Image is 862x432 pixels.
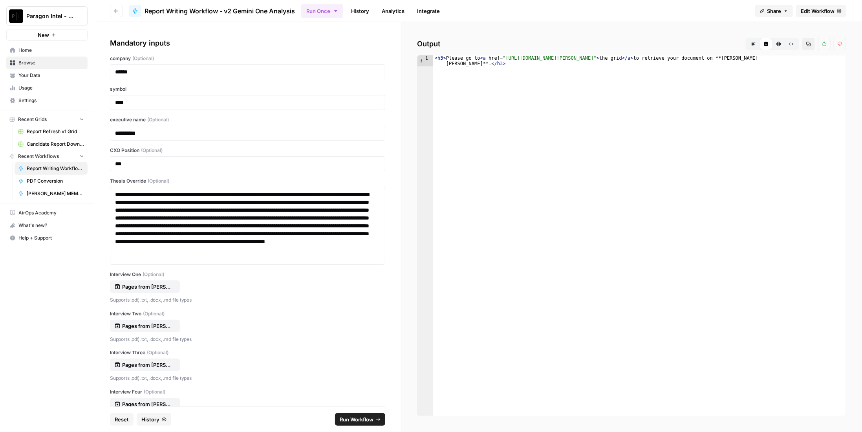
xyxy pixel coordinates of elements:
h2: Output [417,38,846,50]
span: Edit Workflow [801,7,835,15]
span: Browse [18,59,84,66]
img: Paragon Intel - Bill / Ty / Colby R&D Logo [9,9,23,23]
button: Pages from [PERSON_NAME]-Diligence + Interviews-4.pdf [110,320,180,332]
a: Edit Workflow [796,5,846,17]
a: [PERSON_NAME] MEMO WRITING WORKFLOW EDITING [DATE] [15,187,88,200]
span: Your Data [18,72,84,79]
label: CXO Position [110,147,385,154]
span: Info, read annotations row 1 [417,55,425,61]
span: (Optional) [143,310,165,317]
a: Report Refresh v1 Grid [15,125,88,138]
span: Paragon Intel - Bill / Ty / [PERSON_NAME] R&D [26,12,74,20]
span: (Optional) [143,271,164,278]
button: Share [755,5,793,17]
a: Candidate Report Download Sheet [15,138,88,150]
a: Analytics [377,5,409,17]
span: History [141,416,159,423]
button: Run Once [301,4,343,18]
a: AirOps Academy [6,207,88,219]
p: Pages from [PERSON_NAME]-Diligence + Interviews-5.pdf [122,283,172,291]
a: Report Writing Workflow - v2 Gemini One Analysis [15,162,88,175]
span: (Optional) [148,178,169,185]
button: Run Workflow [335,413,385,426]
a: PDF Conversion [15,175,88,187]
span: Run Workflow [340,416,373,423]
span: Help + Support [18,234,84,242]
label: company [110,55,385,62]
button: What's new? [6,219,88,232]
button: Recent Grids [6,113,88,125]
p: Supports .pdf, .txt, .docx, .md file types [110,374,385,382]
span: (Optional) [132,55,154,62]
a: History [346,5,374,17]
div: 1 [417,55,433,66]
button: Recent Workflows [6,150,88,162]
span: Report Writing Workflow - v2 Gemini One Analysis [27,165,84,172]
span: Home [18,47,84,54]
label: Interview Four [110,388,385,395]
span: Candidate Report Download Sheet [27,141,84,148]
button: New [6,29,88,41]
a: Usage [6,82,88,94]
span: Share [767,7,781,15]
span: Reset [115,416,129,423]
button: Pages from [PERSON_NAME]-Diligence + Interviews-2.pdf [110,398,180,410]
a: Report Writing Workflow - v2 Gemini One Analysis [129,5,295,17]
button: Workspace: Paragon Intel - Bill / Ty / Colby R&D [6,6,88,26]
button: Help + Support [6,232,88,244]
span: PDF Conversion [27,178,84,185]
label: symbol [110,86,385,93]
a: Browse [6,57,88,69]
p: Pages from [PERSON_NAME]-Diligence + Interviews-2.pdf [122,400,172,408]
span: Report Writing Workflow - v2 Gemini One Analysis [145,6,295,16]
span: Recent Workflows [18,153,59,160]
span: (Optional) [144,388,165,395]
label: Thesis Override [110,178,385,185]
div: Mandatory inputs [110,38,385,49]
p: Pages from [PERSON_NAME]-Diligence + Interviews-4.pdf [122,322,172,330]
label: executive name [110,116,385,123]
span: Recent Grids [18,116,47,123]
a: Settings [6,94,88,107]
span: Report Refresh v1 Grid [27,128,84,135]
a: Home [6,44,88,57]
button: Reset [110,413,134,426]
label: Interview Two [110,310,385,317]
button: Pages from [PERSON_NAME]-Diligence + Interviews-3.pdf [110,359,180,371]
span: (Optional) [141,147,163,154]
a: Integrate [412,5,445,17]
div: What's new? [7,220,87,231]
p: Supports .pdf, .txt, .docx, .md file types [110,335,385,343]
label: Interview One [110,271,385,278]
span: Settings [18,97,84,104]
span: New [38,31,49,39]
span: [PERSON_NAME] MEMO WRITING WORKFLOW EDITING [DATE] [27,190,84,197]
label: Interview Three [110,349,385,356]
a: Your Data [6,69,88,82]
p: Pages from [PERSON_NAME]-Diligence + Interviews-3.pdf [122,361,172,369]
span: (Optional) [147,116,169,123]
p: Supports .pdf, .txt, .docx, .md file types [110,296,385,304]
button: History [137,413,171,426]
button: Pages from [PERSON_NAME]-Diligence + Interviews-5.pdf [110,280,180,293]
span: (Optional) [147,349,168,356]
span: AirOps Academy [18,209,84,216]
span: Usage [18,84,84,92]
